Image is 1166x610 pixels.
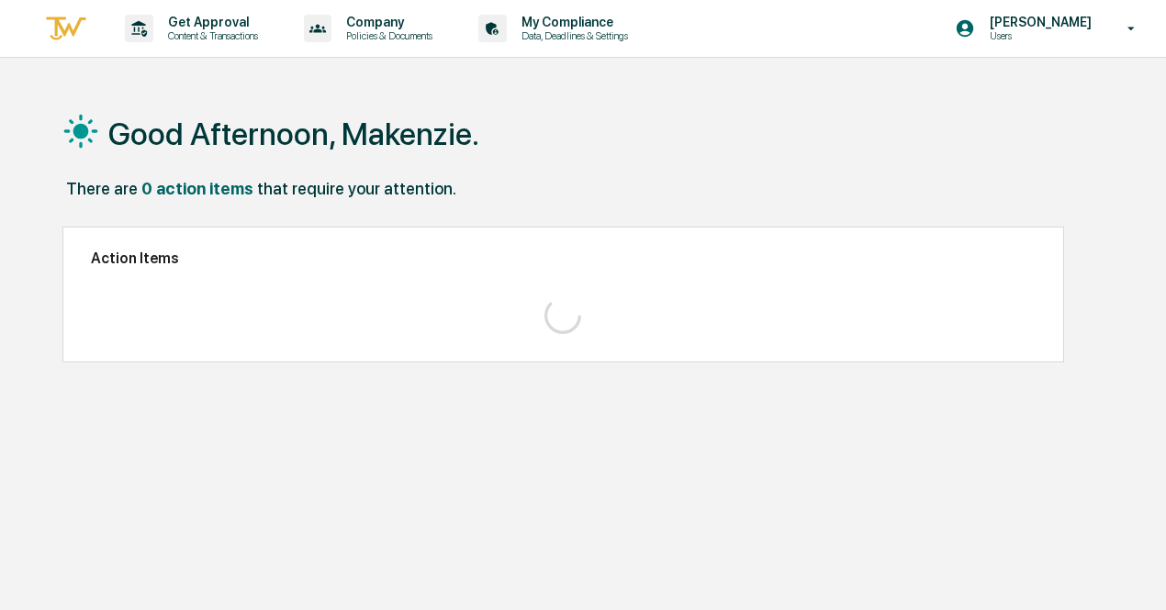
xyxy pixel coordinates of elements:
[257,179,456,198] div: that require your attention.
[507,29,637,42] p: Data, Deadlines & Settings
[44,14,88,44] img: logo
[91,250,1036,267] h2: Action Items
[153,15,267,29] p: Get Approval
[331,29,442,42] p: Policies & Documents
[975,15,1101,29] p: [PERSON_NAME]
[331,15,442,29] p: Company
[507,15,637,29] p: My Compliance
[66,179,138,198] div: There are
[141,179,253,198] div: 0 action items
[153,29,267,42] p: Content & Transactions
[975,29,1101,42] p: Users
[108,116,479,152] h1: Good Afternoon, Makenzie.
